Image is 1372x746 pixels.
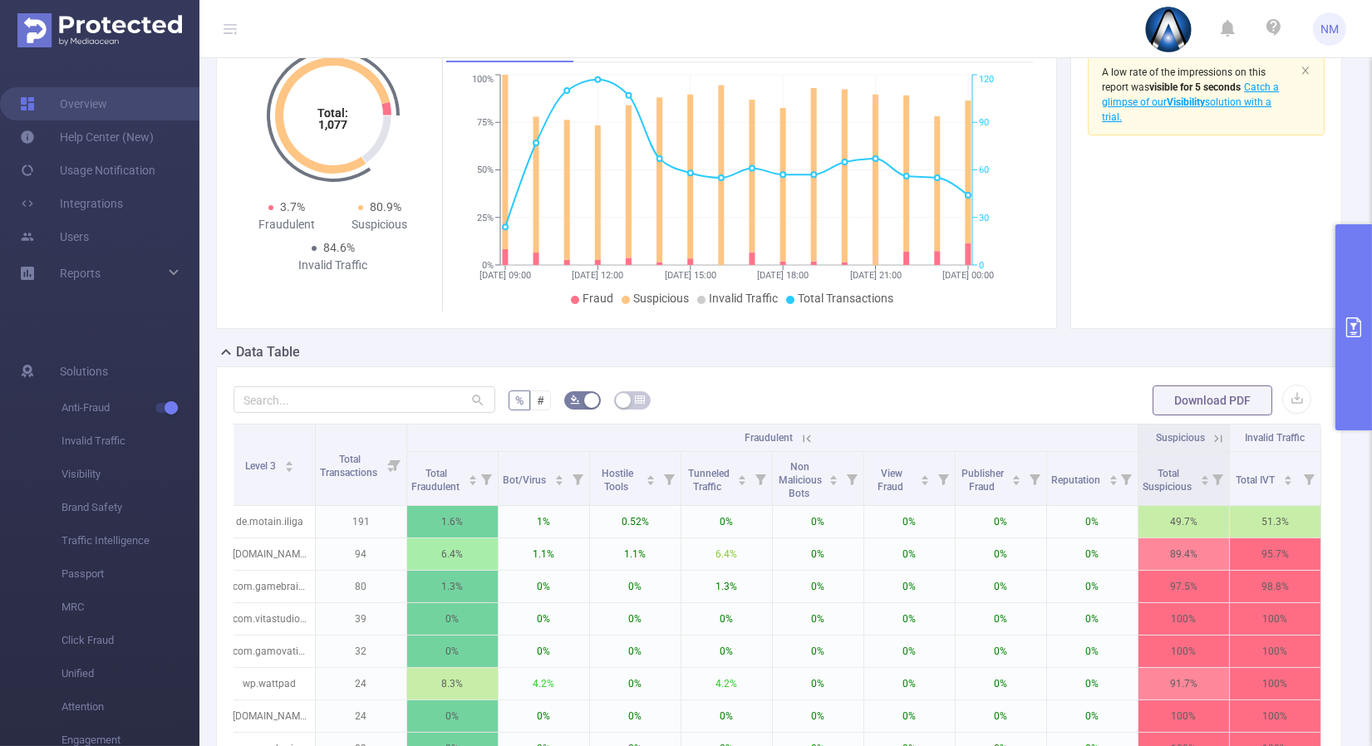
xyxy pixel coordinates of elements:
[773,506,863,537] p: 0%
[757,270,809,281] tspan: [DATE] 18:00
[1237,474,1278,486] span: Total IVT
[583,292,613,305] span: Fraud
[1284,479,1293,483] i: icon: caret-down
[956,603,1046,635] p: 0%
[554,473,564,483] div: Sort
[932,452,955,505] i: Filter menu
[864,700,955,732] p: 0%
[979,165,989,176] tspan: 60
[60,257,101,290] a: Reports
[20,220,89,253] a: Users
[647,479,656,483] i: icon: caret-down
[61,557,199,591] span: Passport
[590,538,681,570] p: 1.1%
[61,524,199,557] span: Traffic Intelligence
[479,270,531,281] tspan: [DATE] 09:00
[979,260,984,271] tspan: 0
[602,468,633,493] span: Hostile Tools
[499,571,589,602] p: 0%
[737,473,747,483] div: Sort
[1114,452,1138,505] i: Filter menu
[657,452,681,505] i: Filter menu
[773,636,863,667] p: 0%
[681,506,772,537] p: 0%
[1023,452,1046,505] i: Filter menu
[1246,432,1306,444] span: Invalid Traffic
[1200,479,1209,483] i: icon: caret-down
[503,474,548,486] span: Bot/Virus
[407,506,498,537] p: 1.6%
[1167,96,1205,108] b: Visibility
[1301,61,1311,80] button: icon: close
[1230,700,1320,732] p: 100%
[284,465,293,470] i: icon: caret-down
[61,391,199,425] span: Anti-Fraud
[773,538,863,570] p: 0%
[1047,636,1138,667] p: 0%
[20,87,107,120] a: Overview
[224,506,315,537] p: de.motain.iliga
[316,538,406,570] p: 94
[61,491,199,524] span: Brand Safety
[323,241,355,254] span: 84.6%
[681,668,772,699] p: 4.2%
[1149,81,1241,93] b: visible for 5 seconds
[956,700,1046,732] p: 0%
[20,154,155,187] a: Usage Notification
[1051,474,1103,486] span: Reputation
[738,479,747,483] i: icon: caret-down
[1138,636,1229,667] p: 100%
[316,571,406,602] p: 80
[407,668,498,699] p: 8.3%
[773,668,863,699] p: 0%
[590,668,681,699] p: 0%
[1153,385,1272,415] button: Download PDF
[590,700,681,732] p: 0%
[773,571,863,602] p: 0%
[1102,81,1279,123] span: Catch a glimpse of our solution with a trial.
[61,425,199,458] span: Invalid Traffic
[320,454,380,479] span: Total Transactions
[245,460,278,472] span: Level 3
[570,395,580,405] i: icon: bg-colors
[1047,506,1138,537] p: 0%
[1138,700,1229,732] p: 100%
[840,452,863,505] i: Filter menu
[468,473,477,478] i: icon: caret-up
[475,452,498,505] i: Filter menu
[224,700,315,732] p: [DOMAIN_NAME]
[635,395,645,405] i: icon: table
[864,538,955,570] p: 0%
[1230,538,1320,570] p: 95.7%
[590,636,681,667] p: 0%
[956,636,1046,667] p: 0%
[1230,603,1320,635] p: 100%
[477,213,494,223] tspan: 25%
[60,355,108,388] span: Solutions
[472,75,494,86] tspan: 100%
[318,106,349,120] tspan: Total:
[1230,668,1320,699] p: 100%
[1138,538,1229,570] p: 89.4%
[921,479,930,483] i: icon: caret-down
[956,668,1046,699] p: 0%
[554,473,563,478] i: icon: caret-up
[1283,473,1293,483] div: Sort
[1200,473,1209,478] i: icon: caret-up
[829,473,838,483] div: Sort
[1109,479,1118,483] i: icon: caret-down
[370,200,401,213] span: 80.9%
[1230,636,1320,667] p: 100%
[1230,571,1320,602] p: 98.8%
[468,473,478,483] div: Sort
[956,538,1046,570] p: 0%
[1156,432,1205,444] span: Suspicious
[407,636,498,667] p: 0%
[1320,12,1339,46] span: NM
[316,506,406,537] p: 191
[499,700,589,732] p: 0%
[236,342,300,362] h2: Data Table
[20,187,123,220] a: Integrations
[745,432,793,444] span: Fraudulent
[224,636,315,667] p: com.gamovation.tileclub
